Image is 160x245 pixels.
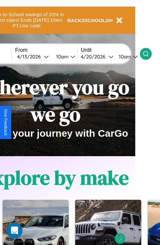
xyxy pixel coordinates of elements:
label: Until [81,47,140,53]
div: Give Feedback [3,109,8,136]
div: 10am [115,53,133,60]
div: 10am [53,53,70,60]
div: 4 / 20 / 2026 [81,53,109,60]
div: 4 / 13 / 2026 [17,53,44,60]
label: From [15,47,77,53]
button: 4/13/2026 [15,53,51,60]
button: 10am [113,53,140,60]
div: Open Intercom Messenger [7,223,22,238]
button: 10am [51,53,77,60]
b: BACK2SCHOOL20 [67,17,111,23]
